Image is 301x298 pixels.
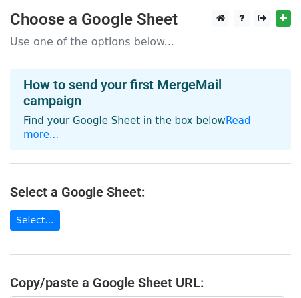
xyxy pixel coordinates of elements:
[10,10,291,29] h3: Choose a Google Sheet
[23,114,278,142] p: Find your Google Sheet in the box below
[10,275,291,291] h4: Copy/paste a Google Sheet URL:
[23,77,278,109] h4: How to send your first MergeMail campaign
[23,115,251,141] a: Read more...
[10,184,291,200] h4: Select a Google Sheet:
[10,210,60,231] a: Select...
[10,35,291,49] p: Use one of the options below...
